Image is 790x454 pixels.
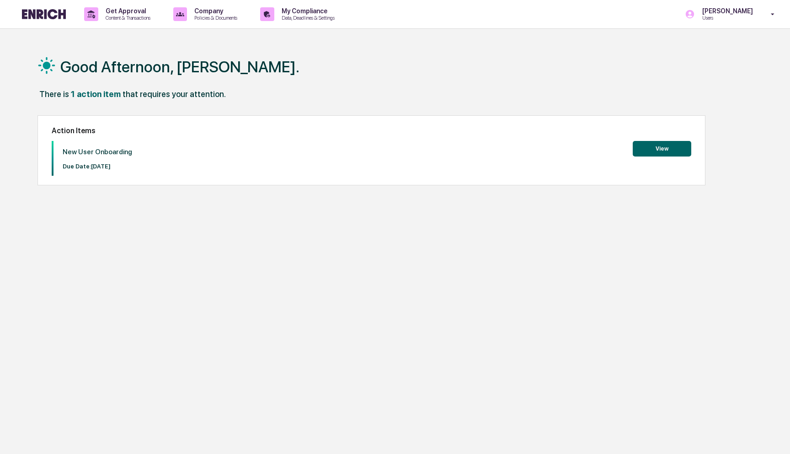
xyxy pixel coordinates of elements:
[52,126,692,135] h2: Action Items
[695,15,758,21] p: Users
[98,15,155,21] p: Content & Transactions
[63,163,132,170] p: Due Date: [DATE]
[123,89,226,99] div: that requires your attention.
[39,89,69,99] div: There is
[274,15,339,21] p: Data, Deadlines & Settings
[60,58,299,76] h1: Good Afternoon, [PERSON_NAME].
[71,89,121,99] div: 1 action item
[274,7,339,15] p: My Compliance
[187,15,242,21] p: Policies & Documents
[695,7,758,15] p: [PERSON_NAME]
[187,7,242,15] p: Company
[22,9,66,19] img: logo
[633,141,691,157] button: View
[63,148,132,156] p: New User Onboarding
[633,144,691,152] a: View
[98,7,155,15] p: Get Approval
